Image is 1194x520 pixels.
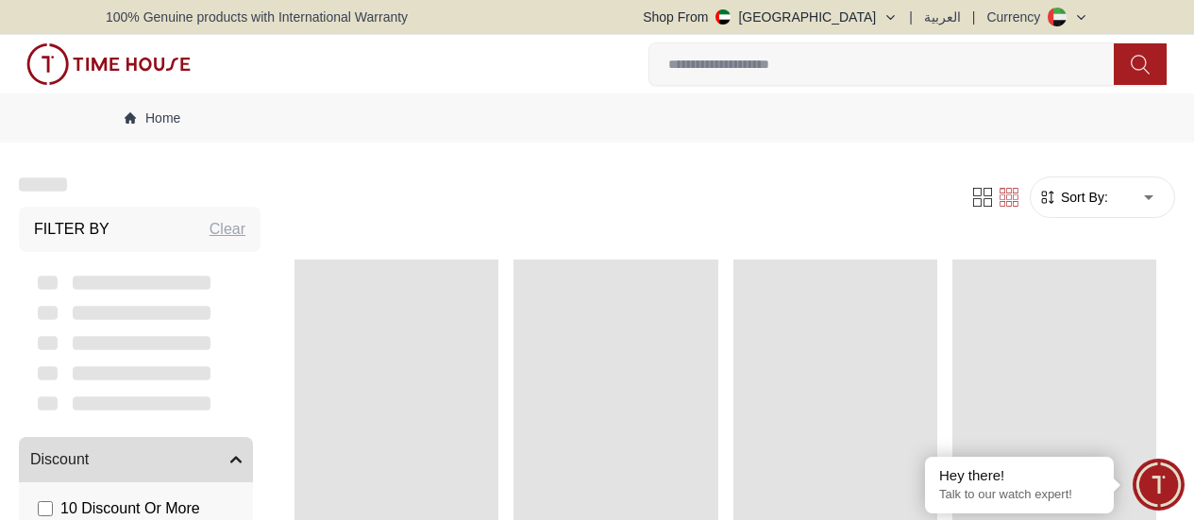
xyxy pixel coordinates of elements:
h3: Filter By [34,218,109,241]
p: Talk to our watch expert! [939,487,1100,503]
div: Chat Widget [1133,459,1185,511]
div: Clear [210,218,245,241]
input: 10 Discount Or More [38,501,53,516]
span: Sort By: [1057,188,1108,207]
button: Sort By: [1038,188,1108,207]
button: العربية [924,8,961,26]
a: Home [125,109,180,127]
img: United Arab Emirates [715,9,731,25]
img: ... [26,43,191,85]
span: 10 Discount Or More [60,497,200,520]
nav: Breadcrumb [106,93,1088,143]
span: | [972,8,976,26]
div: Hey there! [939,466,1100,485]
button: Discount [19,437,253,482]
span: Discount [30,448,89,471]
span: 100% Genuine products with International Warranty [106,8,408,26]
div: Currency [986,8,1048,26]
button: Shop From[GEOGRAPHIC_DATA] [643,8,898,26]
span: | [909,8,913,26]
